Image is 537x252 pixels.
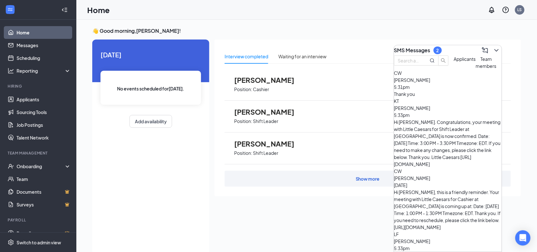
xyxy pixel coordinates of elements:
a: Scheduling [17,52,71,64]
a: Team [17,173,71,185]
h3: SMS Messages [394,47,430,54]
p: Position: [234,118,252,124]
svg: Analysis [8,68,14,74]
div: Onboarding [17,163,66,169]
span: [PERSON_NAME] [394,175,430,181]
svg: Notifications [488,6,496,14]
div: LF [394,231,502,238]
p: Cashier [253,86,269,92]
h1: Home [87,4,110,15]
span: Applicants [454,56,476,62]
a: DocumentsCrown [17,185,71,198]
p: Shift Leader [253,150,278,156]
button: ChevronDown [492,45,502,55]
div: Team Management [8,150,70,156]
div: Interview completed [225,53,268,60]
a: Job Postings [17,119,71,131]
svg: Collapse [61,7,68,13]
svg: ComposeMessage [481,47,489,54]
svg: QuestionInfo [502,6,510,14]
span: [PERSON_NAME] [394,238,430,244]
span: [DATE] [101,50,201,60]
button: Add availability [129,115,172,128]
h3: 👋 Good morning, [PERSON_NAME] ! [92,27,521,34]
div: Switch to admin view [17,239,61,246]
a: Talent Network [17,131,71,144]
div: Waiting for an interview [278,53,326,60]
div: Hi [PERSON_NAME]. Congratulations, your meeting with Little Caesars for Shift Leader at [GEOGRAPH... [394,119,502,168]
span: search [439,58,448,63]
div: LS [518,7,522,12]
div: Hiring [8,83,70,89]
span: [PERSON_NAME] [234,140,304,148]
span: Team members [476,56,497,69]
div: Open Intercom Messenger [515,230,531,246]
div: Reporting [17,68,71,74]
a: Applicants [17,93,71,106]
div: 2 [436,48,439,53]
svg: MagnifyingGlass [430,58,435,63]
button: ComposeMessage [480,45,490,55]
div: CW [394,168,502,175]
div: Show more [356,176,380,182]
button: search [438,55,449,66]
span: 5:33pm [394,112,410,118]
svg: ChevronDown [493,47,500,54]
a: PayrollCrown [17,227,71,240]
a: Sourcing Tools [17,106,71,119]
div: Thank you [394,90,502,97]
div: CW [394,69,502,76]
div: KT [394,97,502,104]
span: 5:31pm [394,84,410,90]
p: Position: [234,86,252,92]
svg: Settings [8,239,14,246]
span: 5:33pm [394,245,410,251]
p: Shift Leader [253,118,278,124]
a: SurveysCrown [17,198,71,211]
div: Hi [PERSON_NAME], this is a friendly reminder. Your meeting with Little Caesars for Cashier at [G... [394,189,502,231]
div: Payroll [8,217,70,223]
span: [PERSON_NAME] [394,77,430,83]
span: [DATE] [394,182,408,188]
a: Home [17,26,71,39]
a: Messages [17,39,71,52]
svg: WorkstreamLogo [7,6,13,13]
input: Search applicant [398,57,421,64]
span: [PERSON_NAME] [234,108,304,116]
span: [PERSON_NAME] [394,105,430,111]
span: No events scheduled for [DATE] . [117,85,185,92]
span: [PERSON_NAME] [234,76,304,84]
p: Position: [234,150,252,156]
svg: UserCheck [8,163,14,169]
